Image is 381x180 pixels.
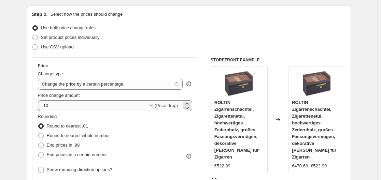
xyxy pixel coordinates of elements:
[38,71,63,76] span: Change type
[38,93,80,98] span: Price change amount
[32,11,48,18] h2: Step 2.
[185,80,192,87] div: help
[47,167,112,172] span: Show rounding direction options?
[47,123,88,129] span: Round to nearest .01
[47,142,80,148] span: End prices in .99
[41,25,96,30] span: Use bulk price change rules
[214,100,259,160] span: ROLTIN Zigarrenschachtel, Zigarettenetui, hochwertiges Zedernholz, großes Fassungsvermögen, dekor...
[41,44,74,49] span: Use CSV upload
[47,152,107,157] span: End prices in a certain number
[150,103,178,108] span: % (Price drop)
[38,114,57,119] span: Rounding
[214,163,230,169] div: €522.99
[303,70,330,97] img: 61mYwKK1jkL_80x.jpg
[38,100,148,111] input: -15
[225,70,253,97] img: 61mYwKK1jkL_80x.jpg
[47,133,110,138] span: Round to nearest whole number
[41,35,100,40] span: Set product prices individually
[311,163,327,169] strike: €522.99
[50,11,123,18] p: Select how the prices should change
[292,100,336,160] span: ROLTIN Zigarrenschachtel, Zigarettenetui, hochwertiges Zedernholz, großes Fassungsvermögen, dekor...
[211,57,345,63] h6: STOREFRONT EXAMPLE
[38,63,48,69] h3: Price
[292,163,308,169] div: €470.69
